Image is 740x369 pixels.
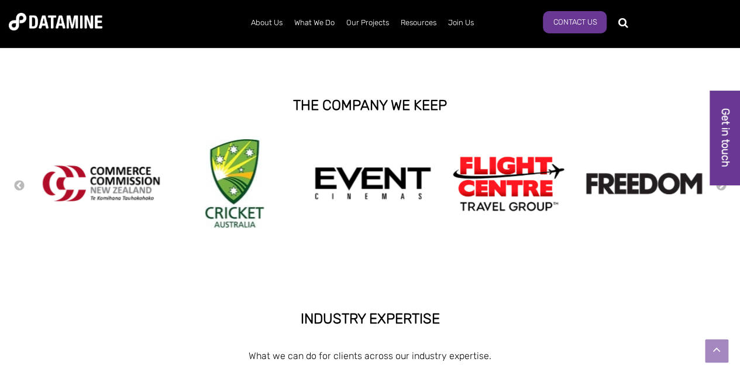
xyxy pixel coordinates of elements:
[43,165,160,201] img: commercecommission
[288,8,340,38] a: What We Do
[249,350,491,361] span: What we can do for clients across our industry expertise.
[301,311,440,327] strong: INDUSTRY EXPERTISE
[715,180,727,192] button: Next
[710,91,740,185] a: Get in touch
[314,167,431,201] img: event cinemas
[450,153,567,213] img: Flight Centre
[245,8,288,38] a: About Us
[543,11,607,33] a: Contact Us
[293,97,447,113] strong: THE COMPANY WE KEEP
[205,139,264,227] img: Cricket Australia
[442,8,480,38] a: Join Us
[586,173,703,194] img: Freedom logo
[13,180,25,192] button: Previous
[9,13,102,30] img: Datamine
[340,8,395,38] a: Our Projects
[395,8,442,38] a: Resources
